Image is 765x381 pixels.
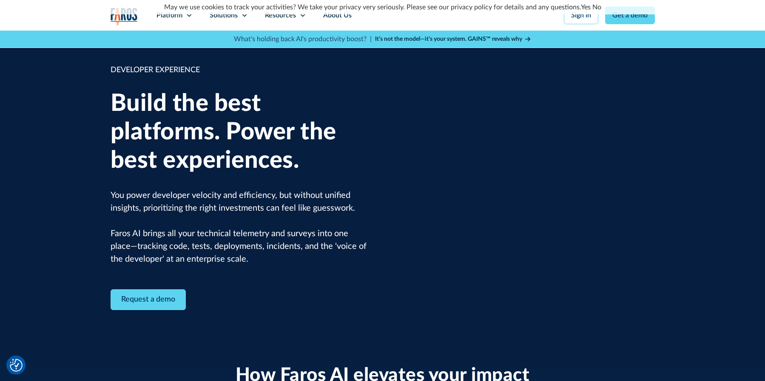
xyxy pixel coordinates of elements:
[375,35,532,44] a: It’s not the model—it’s your system. GAINS™ reveals why
[156,10,182,20] div: Platform
[111,8,138,25] a: home
[564,6,598,24] a: Sign in
[265,10,296,20] div: Resources
[10,359,23,372] button: Cookie Settings
[10,359,23,372] img: Revisit consent button
[111,289,186,310] a: Contact Modal
[581,4,591,11] a: Yes
[605,6,655,24] a: Get a demo
[210,10,238,20] div: Solutions
[375,36,522,42] strong: It’s not the model—it’s your system. GAINS™ reveals why
[111,189,370,265] p: You power developer velocity and efficiency, but without unified insights, prioritizing the right...
[234,34,372,44] p: What's holding back AI's productivity boost? |
[592,4,601,11] a: No
[111,90,370,175] h1: Build the best platforms. Power the best experiences.
[111,65,370,76] div: DEVELOPER EXPERIENCE
[111,8,138,25] img: Logo of the analytics and reporting company Faros.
